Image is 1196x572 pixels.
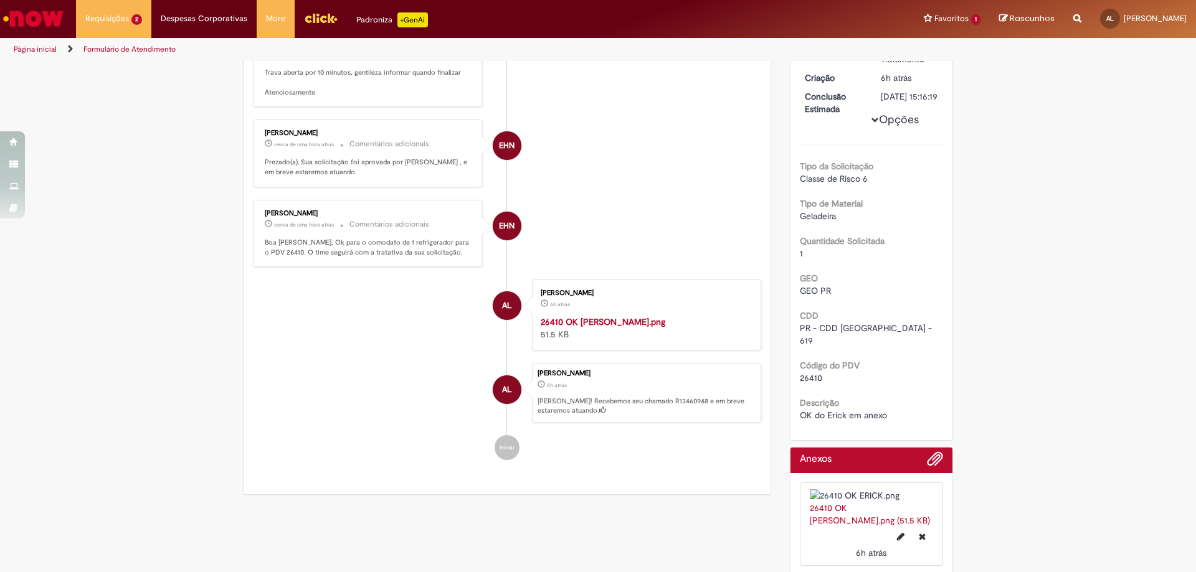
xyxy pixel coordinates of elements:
[349,219,429,230] small: Comentários adicionais
[274,141,334,148] span: cerca de uma hora atrás
[253,363,761,423] li: Anderson Carlos Da Luz
[890,527,912,546] button: Editar nome de arquivo 26410 OK ERICK.png
[800,235,885,246] b: Quantidade Solicitada
[800,198,863,209] b: Tipo de Material
[934,12,969,25] span: Favoritos
[349,139,429,149] small: Comentários adicionais
[14,44,57,54] a: Página inicial
[274,141,334,148] time: 29/08/2025 14:16:19
[800,273,818,284] b: GEO
[499,211,515,241] span: EHN
[265,210,472,217] div: [PERSON_NAME]
[1124,13,1187,24] span: [PERSON_NAME]
[265,49,472,98] p: Olá, Trava aberta por 10 minutos, gentileza informar quando finalizar Atenciosamente
[971,14,980,25] span: 1
[927,451,943,473] button: Adicionar anexos
[795,90,872,115] dt: Conclusão Estimada
[800,454,832,465] h2: Anexos
[131,14,142,25] span: 2
[499,131,515,161] span: EHN
[1106,14,1114,22] span: AL
[266,12,285,25] span: More
[547,382,567,389] time: 29/08/2025 09:07:29
[810,489,934,502] img: 26410 OK ERICK.png
[274,221,334,228] time: 29/08/2025 14:16:16
[856,547,886,558] time: 29/08/2025 09:07:26
[502,375,511,405] span: AL
[881,72,911,83] time: 29/08/2025 09:07:29
[800,310,819,321] b: CDD
[274,221,334,228] span: cerca de uma hora atrás
[493,131,521,160] div: Erick Henrique Nery
[493,212,521,240] div: Erick Henrique Nery
[800,285,831,296] span: GEO PR
[541,316,665,327] a: 26410 OK [PERSON_NAME].png
[397,12,428,27] p: +GenAi
[795,72,872,84] dt: Criação
[83,44,176,54] a: Formulário de Atendimento
[304,9,338,27] img: click_logo_yellow_360x200.png
[800,173,868,184] span: Classe de Risco 6
[493,291,521,320] div: Anderson Carlos Da Luz
[265,238,472,257] p: Boa [PERSON_NAME], Ok para o comodato de 1 refrigerador para o PDV 26410. O time seguirá com a tr...
[1,6,65,31] img: ServiceNow
[538,370,754,377] div: [PERSON_NAME]
[550,301,570,308] time: 29/08/2025 09:07:26
[800,210,836,222] span: Geladeira
[265,129,472,137] div: [PERSON_NAME]
[538,396,754,416] p: [PERSON_NAME]! Recebemos seu chamado R13460948 e em breve estaremos atuando.
[800,248,803,259] span: 1
[881,90,939,103] div: [DATE] 15:16:19
[800,161,873,172] b: Tipo da Solicitação
[800,397,839,408] b: Descrição
[541,289,748,297] div: [PERSON_NAME]
[810,502,930,526] a: 26410 OK [PERSON_NAME].png (51.5 KB)
[800,360,860,371] b: Código do PDV
[9,38,788,61] ul: Trilhas de página
[161,12,247,25] span: Despesas Corporativas
[911,527,933,546] button: Excluir 26410 OK ERICK.png
[800,322,934,346] span: PR - CDD [GEOGRAPHIC_DATA] - 619
[881,72,911,83] span: 6h atrás
[881,72,939,84] div: 29/08/2025 09:07:29
[856,547,886,558] span: 6h atrás
[502,291,511,321] span: AL
[493,375,521,404] div: Anderson Carlos Da Luz
[265,157,472,177] p: Prezado(a), Sua solicitação foi aprovada por [PERSON_NAME] , e em breve estaremos atuando.
[547,382,567,389] span: 6h atrás
[999,13,1055,25] a: Rascunhos
[800,410,887,421] span: OK do Erick em anexo
[541,316,748,340] div: 51.5 KB
[800,372,822,383] span: 26410
[550,301,570,308] span: 6h atrás
[356,12,428,27] div: Padroniza
[85,12,129,25] span: Requisições
[1010,12,1055,24] span: Rascunhos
